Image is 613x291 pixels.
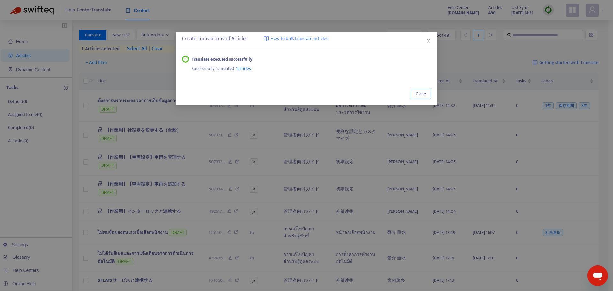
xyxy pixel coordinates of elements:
span: check [184,57,187,61]
button: Close [411,89,431,99]
div: Successfully translated [192,63,431,73]
span: Close [416,90,426,97]
button: Close [425,37,432,44]
strong: Translate executed successfully [192,56,252,63]
span: How to bulk translate articles [270,35,328,42]
iframe: メッセージングウィンドウを開くボタン [587,265,608,286]
div: Create Translations of Articles [182,35,431,43]
span: close [426,38,431,43]
a: How to bulk translate articles [264,35,328,42]
span: 1 articles [236,65,251,72]
img: image-link [264,36,269,41]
